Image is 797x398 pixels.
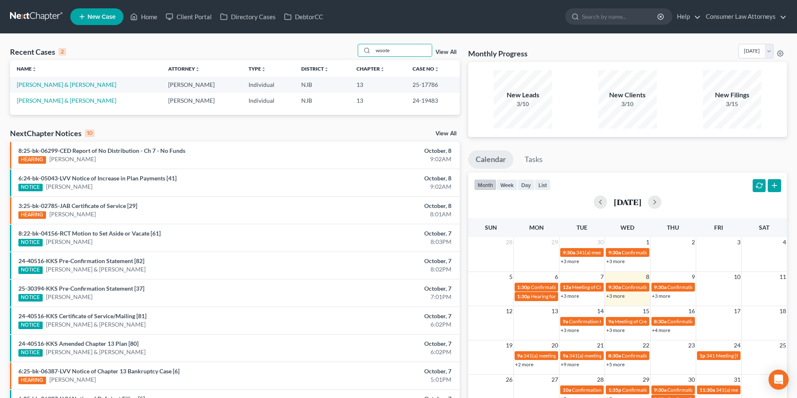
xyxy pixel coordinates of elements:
a: Chapterunfold_more [356,66,385,72]
a: [PERSON_NAME] [46,293,92,301]
div: New Filings [703,90,761,100]
div: October, 8 [313,202,451,210]
span: 6 [554,272,559,282]
a: 24-40516-KKS Certificate of Service/Mailing [81] [18,312,146,319]
a: 3:25-bk-02785-JAB Certificate of Service [29] [18,202,137,209]
a: [PERSON_NAME] & [PERSON_NAME] [17,97,116,104]
span: 29 [642,375,650,385]
td: [PERSON_NAME] [161,77,242,92]
div: October, 7 [313,312,451,320]
div: 6:02PM [313,348,451,356]
a: +9 more [561,361,579,368]
a: Districtunfold_more [301,66,329,72]
span: Mon [529,224,544,231]
div: 3/15 [703,100,761,108]
span: 9:30a [654,387,666,393]
span: Confirmation Hearing for [PERSON_NAME] [569,318,665,324]
span: 28 [596,375,605,385]
span: Thu [667,224,679,231]
button: week [497,179,518,190]
a: +3 more [561,258,579,264]
a: Typeunfold_more [249,66,266,72]
i: unfold_more [380,67,385,72]
a: 8:22-bk-04156-RCT Motion to Set Aside or Vacate [61] [18,230,161,237]
span: 17 [733,306,741,316]
span: Hearing for [PERSON_NAME] [531,293,596,299]
span: 15 [642,306,650,316]
td: 13 [350,93,406,108]
a: +3 more [606,327,625,333]
span: 24 [733,340,741,350]
span: 9:30a [608,249,621,256]
a: +3 more [561,293,579,299]
a: Calendar [468,150,513,169]
span: 16 [687,306,696,316]
a: 24-40516-KKS Amended Chapter 13 Plan [80] [18,340,138,347]
div: 7:01PM [313,293,451,301]
span: 25 [779,340,787,350]
span: 9:30a [654,284,666,290]
div: 10 [85,129,95,137]
span: 10 [733,272,741,282]
span: Confirmation Hearing for [PERSON_NAME] [622,387,718,393]
a: Home [126,9,161,24]
div: October, 7 [313,257,451,265]
span: Confirmation hearing for [PERSON_NAME] [531,284,626,290]
input: Search by name... [373,44,432,56]
span: 9:30a [608,284,621,290]
a: 25-30394-KKS Pre-Confirmation Statement [37] [18,285,144,292]
a: View All [436,49,456,55]
span: 31 [733,375,741,385]
td: NJB [295,77,350,92]
div: 3/10 [598,100,657,108]
i: unfold_more [32,67,37,72]
a: [PERSON_NAME] [49,155,96,163]
a: [PERSON_NAME] & [PERSON_NAME] [17,81,116,88]
a: Attorneyunfold_more [168,66,200,72]
span: 9a [608,318,614,324]
span: Sat [759,224,769,231]
a: Consumer Law Attorneys [702,9,787,24]
span: 26 [505,375,513,385]
a: Client Portal [161,9,216,24]
span: 30 [596,237,605,247]
span: Confirmation Hearing for [PERSON_NAME] [622,284,718,290]
a: [PERSON_NAME] [46,183,92,191]
a: 6:24-bk-05043-LVV Notice of Increase in Plan Payments [41] [18,175,177,182]
div: HEARING [18,156,46,164]
span: 9a [517,352,523,359]
div: 5:01PM [313,375,451,384]
i: unfold_more [324,67,329,72]
span: 341(a) meeting for [PERSON_NAME] [576,249,657,256]
span: Confirmation Hearing [PERSON_NAME] [622,352,710,359]
span: 9:30a [563,249,575,256]
span: 23 [687,340,696,350]
span: 21 [596,340,605,350]
span: 14 [596,306,605,316]
div: NOTICE [18,349,43,357]
a: +3 more [652,293,670,299]
a: +3 more [606,293,625,299]
span: Wed [620,224,634,231]
span: Confirmation hearing for [PERSON_NAME] [667,284,762,290]
div: New Clients [598,90,657,100]
span: 5 [508,272,513,282]
a: +3 more [561,327,579,333]
span: Fri [714,224,723,231]
div: 8:03PM [313,238,451,246]
div: 9:02AM [313,183,451,191]
a: [PERSON_NAME] [49,210,96,218]
div: Open Intercom Messenger [769,370,789,390]
a: +3 more [606,258,625,264]
td: 13 [350,77,406,92]
div: NOTICE [18,294,43,302]
div: NOTICE [18,322,43,329]
span: 1p [700,352,705,359]
span: 1:30p [517,284,530,290]
div: 6:02PM [313,320,451,329]
div: HEARING [18,377,46,384]
button: month [474,179,497,190]
div: New Leads [494,90,552,100]
a: 8:25-bk-06299-CED Report of No Distribution - Ch 7 - No Funds [18,147,185,154]
span: 18 [779,306,787,316]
